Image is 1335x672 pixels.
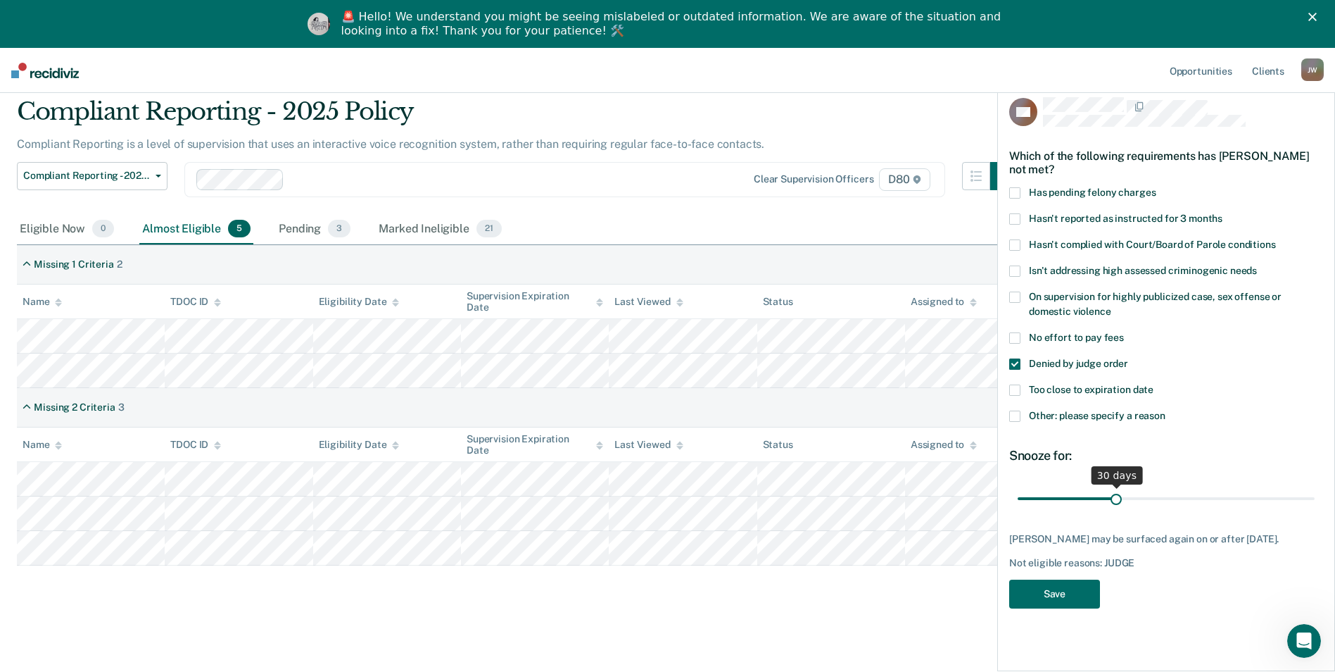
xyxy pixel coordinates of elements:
div: Marked Ineligible [376,214,504,245]
div: 3 [118,402,125,413]
div: Missing 1 Criteria [34,259,113,270]
div: Not eligible reasons: JUDGE [1009,557,1323,569]
div: TDOC ID [170,296,221,308]
div: Status [763,439,793,451]
span: 0 [92,220,114,238]
span: No effort to pay fees [1029,332,1124,343]
span: Compliant Reporting - 2025 Policy [23,170,150,182]
div: Pending [276,214,353,245]
span: 21 [476,220,502,238]
span: Other: please specify a reason [1029,410,1165,421]
div: Last Viewed [614,296,683,308]
div: Missing 2 Criteria [34,402,115,413]
div: Last Viewed [614,439,683,451]
a: Opportunities [1167,48,1235,93]
div: Eligibility Date [319,439,400,451]
span: 3 [328,220,350,238]
img: Profile image for Kim [308,13,330,35]
div: Supervision Expiration Date [467,433,603,457]
p: Compliant Reporting is a level of supervision that uses an interactive voice recognition system, ... [17,137,764,151]
div: Name [23,296,62,308]
div: Assigned to [911,439,977,451]
div: Compliant Reporting - 2025 Policy [17,97,1018,137]
span: Hasn't complied with Court/Board of Parole conditions [1029,239,1276,250]
span: Denied by judge order [1029,358,1128,369]
div: [PERSON_NAME] may be surfaced again on or after [DATE]. [1009,533,1323,545]
span: On supervision for highly publicized case, sex offense or domestic violence [1029,291,1282,317]
div: Status [763,296,793,308]
a: Clients [1249,48,1287,93]
span: Has pending felony charges [1029,187,1156,198]
img: Recidiviz [11,63,79,78]
span: Hasn't reported as instructed for 3 months [1029,213,1222,224]
div: Assigned to [911,296,977,308]
div: Close [1308,13,1322,21]
div: Almost Eligible [139,214,253,245]
span: Isn't addressing high assessed criminogenic needs [1029,265,1257,276]
div: Eligibility Date [319,296,400,308]
div: 2 [117,259,122,270]
div: J W [1301,58,1324,81]
div: Clear supervision officers [754,173,873,185]
button: Save [1009,580,1100,609]
iframe: Intercom live chat [1287,624,1321,658]
div: TDOC ID [170,439,221,451]
span: Too close to expiration date [1029,384,1153,395]
div: Eligible Now [17,214,117,245]
div: Which of the following requirements has [PERSON_NAME] not met? [1009,138,1323,187]
div: Snooze for: [1009,448,1323,463]
div: Supervision Expiration Date [467,290,603,314]
div: 30 days [1092,466,1143,485]
div: Name [23,439,62,451]
div: 🚨 Hello! We understand you might be seeing mislabeled or outdated information. We are aware of th... [341,10,1006,38]
span: D80 [879,168,930,191]
span: 5 [228,220,251,238]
